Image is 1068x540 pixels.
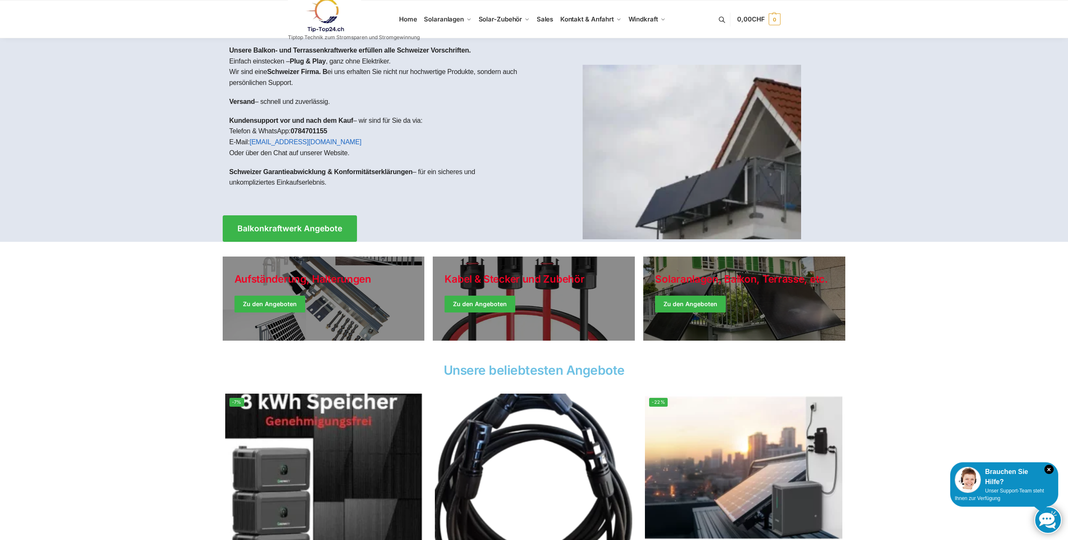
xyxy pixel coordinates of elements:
div: Brauchen Sie Hilfe? [955,467,1054,487]
span: Kontakt & Anfahrt [560,15,614,23]
strong: Schweizer Garantieabwicklung & Konformitätserklärungen [229,168,413,175]
a: Sales [533,0,557,38]
a: Holiday Style [223,257,425,341]
a: Winter Jackets [643,257,845,341]
a: Windkraft [625,0,669,38]
i: Schließen [1044,465,1054,474]
span: 0 [769,13,780,25]
strong: Unsere Balkon- und Terrassenkraftwerke erfüllen alle Schweizer Vorschriften. [229,47,471,54]
a: 0,00CHF 0 [737,7,780,32]
img: Home 1 [583,65,801,239]
span: Sales [537,15,554,23]
img: Customer service [955,467,981,493]
strong: Versand [229,98,255,105]
p: Tiptop Technik zum Stromsparen und Stromgewinnung [288,35,420,40]
span: Balkonkraftwerk Angebote [237,225,342,233]
div: Einfach einstecken – , ganz ohne Elektriker. [223,38,534,203]
strong: 0784701155 [290,127,327,135]
a: Solaranlagen [421,0,475,38]
span: Solar-Zubehör [479,15,522,23]
h2: Unsere beliebtesten Angebote [223,364,846,376]
p: – schnell und zuverlässig. [229,96,527,107]
span: Windkraft [629,15,658,23]
span: 0,00 [737,15,764,23]
span: CHF [752,15,765,23]
a: [EMAIL_ADDRESS][DOMAIN_NAME] [250,138,362,146]
a: Balkonkraftwerk Angebote [223,215,357,242]
strong: Schweizer Firma. B [267,68,327,75]
span: Solaranlagen [424,15,464,23]
span: Unser Support-Team steht Ihnen zur Verfügung [955,488,1044,501]
strong: Plug & Play [290,58,326,65]
p: – für ein sicheres und unkompliziertes Einkaufserlebnis. [229,167,527,188]
strong: Kundensupport vor und nach dem Kauf [229,117,353,124]
a: Kontakt & Anfahrt [557,0,625,38]
a: Holiday Style [433,257,635,341]
p: Wir sind eine ei uns erhalten Sie nicht nur hochwertige Produkte, sondern auch persönlichen Support. [229,66,527,88]
p: – wir sind für Sie da via: Telefon & WhatsApp: E-Mail: Oder über den Chat auf unserer Website. [229,115,527,158]
a: Solar-Zubehör [475,0,533,38]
